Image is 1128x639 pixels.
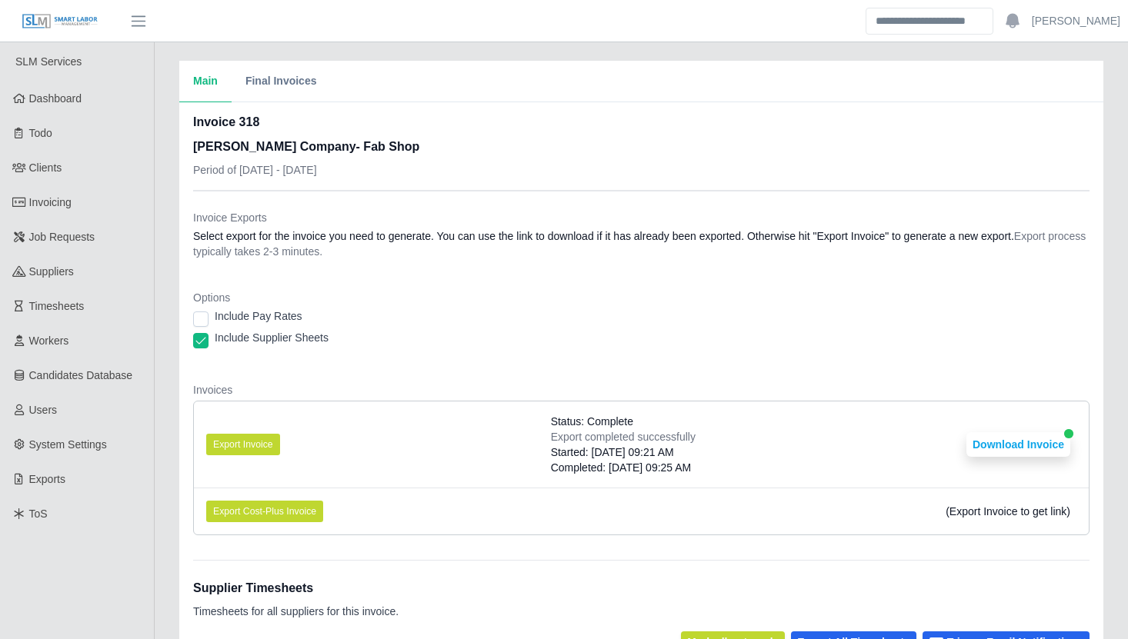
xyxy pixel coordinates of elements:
span: Dashboard [29,92,82,105]
dt: Invoices [193,382,1090,398]
a: Download Invoice [966,438,1070,451]
a: [PERSON_NAME] [1032,13,1120,29]
h3: [PERSON_NAME] Company- Fab Shop [193,138,419,156]
span: Clients [29,161,62,174]
span: Timesheets [29,300,85,312]
button: Final Invoices [232,61,331,102]
span: ToS [29,508,48,520]
span: Candidates Database [29,369,133,381]
button: Export Cost-Plus Invoice [206,501,323,522]
p: Timesheets for all suppliers for this invoice. [193,604,399,619]
span: Job Requests [29,231,95,243]
span: Todo [29,127,52,139]
div: Export completed successfully [551,429,696,444]
h1: Supplier Timesheets [193,579,399,597]
h2: Invoice 318 [193,113,419,131]
button: Main [179,61,232,102]
button: Download Invoice [966,432,1070,457]
span: Exports [29,473,65,485]
dt: Invoice Exports [193,210,1090,225]
span: Status: Complete [551,414,633,429]
input: Search [866,8,993,35]
div: Started: [DATE] 09:21 AM [551,444,696,460]
p: Period of [DATE] - [DATE] [193,162,419,178]
span: (Export Invoice to get link) [946,505,1070,518]
span: Suppliers [29,265,74,278]
dt: Options [193,290,1090,305]
label: Include Pay Rates [215,308,302,324]
span: Workers [29,334,69,347]
span: Users [29,404,58,416]
button: Export Invoice [206,434,280,455]
span: Invoicing [29,196,72,208]
label: Include Supplier Sheets [215,330,329,345]
span: System Settings [29,438,107,451]
span: SLM Services [15,55,82,68]
dd: Select export for the invoice you need to generate. You can use the link to download if it has al... [193,228,1090,259]
img: SLM Logo [22,13,98,30]
div: Completed: [DATE] 09:25 AM [551,460,696,475]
